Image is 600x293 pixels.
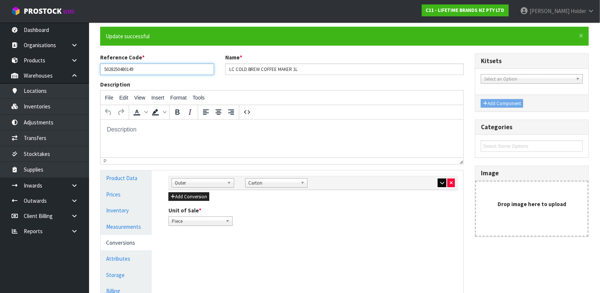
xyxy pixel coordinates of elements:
h3: Kitsets [481,58,583,65]
label: Reference Code [100,53,145,61]
a: Storage [101,267,152,283]
button: Italic [184,106,196,118]
a: Attributes [101,251,152,266]
span: View [134,95,145,101]
img: cube-alt.png [11,6,20,16]
div: Background color [149,106,168,118]
button: Source code [241,106,253,118]
span: Tools [193,95,205,101]
span: [PERSON_NAME] [529,7,570,14]
div: Text color [131,106,149,118]
span: Holder [571,7,586,14]
span: Edit [119,95,128,101]
a: Conversions [101,235,152,250]
strong: Drop image here to upload [498,201,566,208]
div: Resize [458,158,464,164]
span: × [579,30,584,41]
input: Reference Code [100,64,214,75]
button: Bold [171,106,184,118]
button: Redo [115,106,127,118]
strong: C11 - LIFETIME BRANDS NZ PTY LTD [426,7,505,13]
span: ProStock [24,6,62,16]
h3: Image [481,170,583,177]
small: WMS [63,8,75,15]
a: Prices [101,187,152,202]
label: Unit of Sale [168,206,201,214]
span: Carton [249,179,298,188]
a: Product Data [101,170,152,186]
span: Select an Option [484,75,573,84]
h3: Categories [481,124,583,131]
label: Description [100,81,130,88]
button: Align left [200,106,212,118]
div: p [104,159,106,164]
a: Measurements [101,219,152,234]
span: File [105,95,114,101]
button: Undo [102,106,115,118]
button: Add Conversion [168,192,209,201]
span: Insert [151,95,164,101]
input: Name [225,64,464,75]
span: Piece [172,217,223,226]
span: Outer [175,179,224,188]
span: Update successful [106,33,150,40]
span: Format [170,95,187,101]
button: Align center [212,106,225,118]
a: C11 - LIFETIME BRANDS NZ PTY LTD [422,4,509,16]
a: Inventory [101,203,152,218]
button: Align right [225,106,237,118]
iframe: Rich Text Area. Press ALT-0 for help. [101,120,463,157]
label: Name [225,53,242,61]
button: Add Component [481,99,523,108]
